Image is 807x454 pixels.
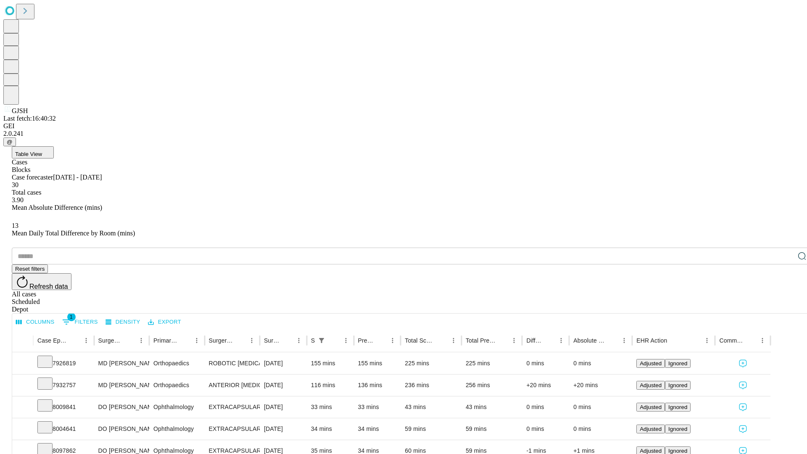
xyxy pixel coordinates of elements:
[316,335,327,346] button: Show filters
[508,335,520,346] button: Menu
[209,375,256,396] div: ANTERIOR [MEDICAL_DATA] TOTAL HIP
[636,381,665,390] button: Adjusted
[153,396,200,418] div: Ophthalmology
[573,375,628,396] div: +20 mins
[701,335,713,346] button: Menu
[405,418,457,440] div: 59 mins
[53,174,102,181] span: [DATE] - [DATE]
[573,418,628,440] div: 0 mins
[665,359,691,368] button: Ignored
[668,335,680,346] button: Sort
[573,353,628,374] div: 0 mins
[153,375,200,396] div: Orthopaedics
[135,335,147,346] button: Menu
[466,418,518,440] div: 59 mins
[665,425,691,433] button: Ignored
[358,353,397,374] div: 155 mins
[12,107,28,114] span: GJSH
[636,337,667,344] div: EHR Action
[153,418,200,440] div: Ophthalmology
[16,356,29,371] button: Expand
[3,115,56,122] span: Last fetch: 16:40:32
[668,448,687,454] span: Ignored
[375,335,387,346] button: Sort
[264,353,303,374] div: [DATE]
[526,396,565,418] div: 0 mins
[16,400,29,415] button: Expand
[387,335,398,346] button: Menu
[264,375,303,396] div: [DATE]
[12,222,18,229] span: 13
[668,426,687,432] span: Ignored
[358,396,397,418] div: 33 mins
[12,230,135,237] span: Mean Daily Total Difference by Room (mins)
[668,382,687,388] span: Ignored
[98,337,123,344] div: Surgeon Name
[209,337,233,344] div: Surgery Name
[191,335,203,346] button: Menu
[37,353,90,374] div: 7926819
[526,418,565,440] div: 0 mins
[124,335,135,346] button: Sort
[3,137,16,146] button: @
[98,396,145,418] div: DO [PERSON_NAME]
[636,359,665,368] button: Adjusted
[665,403,691,412] button: Ignored
[103,316,142,329] button: Density
[3,130,804,137] div: 2.0.241
[466,353,518,374] div: 225 mins
[246,335,258,346] button: Menu
[264,418,303,440] div: [DATE]
[316,335,327,346] div: 1 active filter
[436,335,448,346] button: Sort
[80,335,92,346] button: Menu
[98,375,145,396] div: MD [PERSON_NAME] [PERSON_NAME] Md
[60,315,100,329] button: Show filters
[526,337,543,344] div: Difference
[264,396,303,418] div: [DATE]
[16,378,29,393] button: Expand
[69,335,80,346] button: Sort
[12,273,71,290] button: Refresh data
[146,316,183,329] button: Export
[37,396,90,418] div: 8009841
[719,337,744,344] div: Comments
[67,313,76,321] span: 1
[29,283,68,290] span: Refresh data
[311,375,350,396] div: 116 mins
[153,353,200,374] div: Orthopaedics
[340,335,352,346] button: Menu
[311,353,350,374] div: 155 mins
[15,266,45,272] span: Reset filters
[466,375,518,396] div: 256 mins
[636,403,665,412] button: Adjusted
[640,360,662,367] span: Adjusted
[37,418,90,440] div: 8004641
[293,335,305,346] button: Menu
[526,353,565,374] div: 0 mins
[640,426,662,432] span: Adjusted
[405,375,457,396] div: 236 mins
[12,181,18,188] span: 30
[405,396,457,418] div: 43 mins
[618,335,630,346] button: Menu
[14,316,57,329] button: Select columns
[179,335,191,346] button: Sort
[37,375,90,396] div: 7932757
[668,404,687,410] span: Ignored
[745,335,757,346] button: Sort
[209,396,256,418] div: EXTRACAPSULAR CATARACT REMOVAL WITH [MEDICAL_DATA]
[15,151,42,157] span: Table View
[12,264,48,273] button: Reset filters
[640,448,662,454] span: Adjusted
[12,196,24,203] span: 3.90
[328,335,340,346] button: Sort
[405,353,457,374] div: 225 mins
[757,335,768,346] button: Menu
[153,337,178,344] div: Primary Service
[311,337,315,344] div: Scheduled In Room Duration
[668,360,687,367] span: Ignored
[311,418,350,440] div: 34 mins
[98,353,145,374] div: MD [PERSON_NAME] [PERSON_NAME] Md
[264,337,280,344] div: Surgery Date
